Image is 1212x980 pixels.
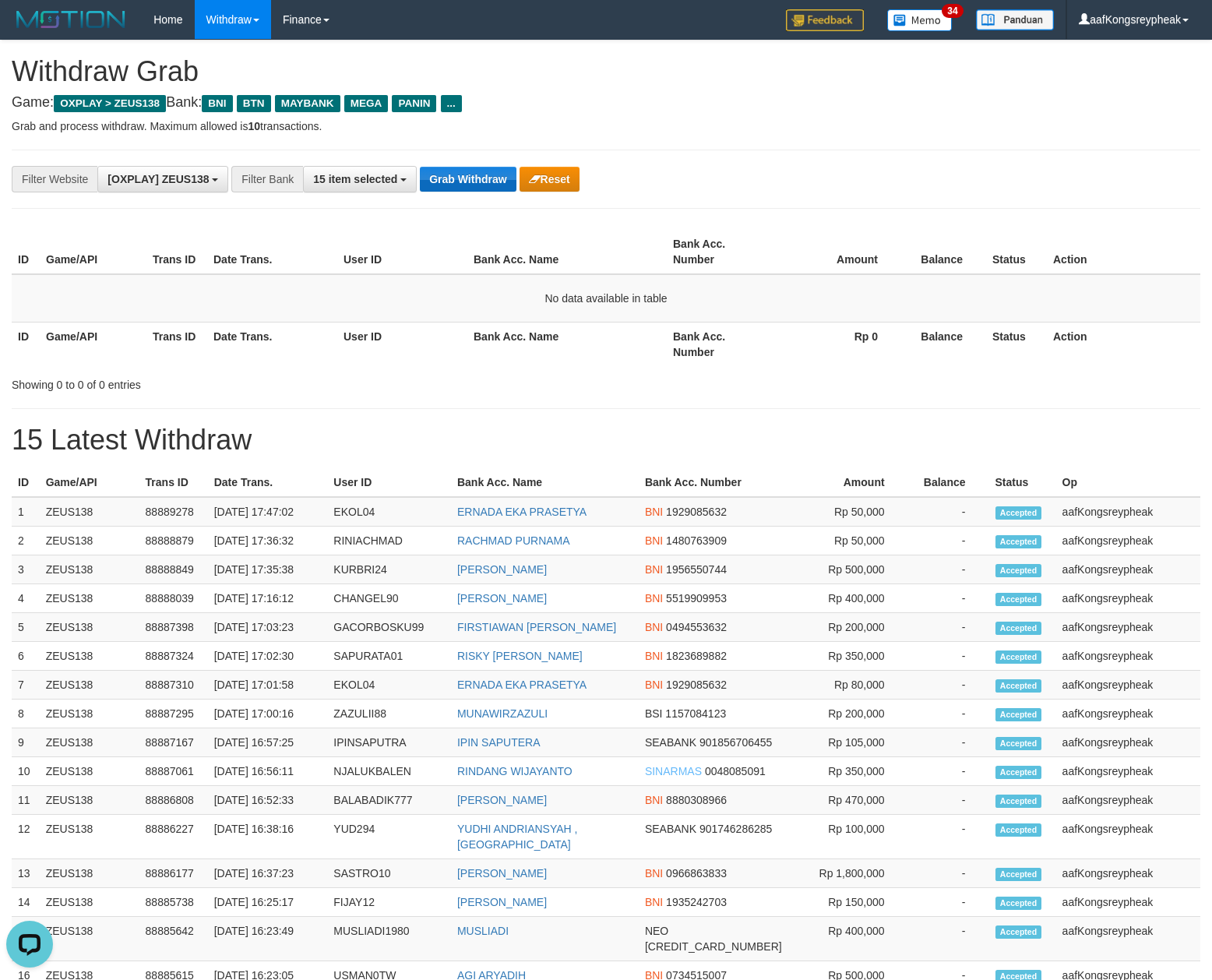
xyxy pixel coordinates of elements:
[12,230,40,274] th: ID
[665,707,726,720] span: Copy 1157084123 to clipboard
[12,118,1200,134] p: Grab and process withdraw. Maximum allowed is transactions.
[327,815,451,859] td: YUD294
[208,815,328,859] td: [DATE] 16:38:16
[908,468,989,497] th: Balance
[645,650,663,662] span: BNI
[208,642,328,671] td: [DATE] 17:02:30
[248,120,260,132] strong: 10
[645,896,663,908] span: BNI
[40,230,146,274] th: Game/API
[208,613,328,642] td: [DATE] 17:03:23
[1047,322,1200,366] th: Action
[40,613,139,642] td: ZEUS138
[457,707,548,720] a: MUNAWIRZAZULI
[457,563,547,576] a: [PERSON_NAME]
[40,700,139,728] td: ZEUS138
[139,642,208,671] td: 88887324
[995,823,1042,837] span: Accepted
[666,679,727,691] span: Copy 1929085632 to clipboard
[1056,497,1200,527] td: aafKongsreypheak
[908,613,989,642] td: -
[12,497,40,527] td: 1
[1056,786,1200,815] td: aafKongsreypheak
[1056,584,1200,613] td: aafKongsreypheak
[457,592,547,605] a: [PERSON_NAME]
[12,468,40,497] th: ID
[457,867,547,880] a: [PERSON_NAME]
[139,527,208,555] td: 88888879
[908,671,989,700] td: -
[1056,555,1200,584] td: aafKongsreypheak
[645,592,663,605] span: BNI
[788,815,908,859] td: Rp 100,000
[327,613,451,642] td: GACORBOSKU99
[908,555,989,584] td: -
[208,671,328,700] td: [DATE] 17:01:58
[12,815,40,859] td: 12
[139,700,208,728] td: 88887295
[54,95,166,112] span: OXPLAY > ZEUS138
[1056,757,1200,786] td: aafKongsreypheak
[208,584,328,613] td: [DATE] 17:16:12
[139,671,208,700] td: 88887310
[639,468,788,497] th: Bank Acc. Number
[303,166,417,192] button: 15 item selected
[12,95,1200,111] h4: Game: Bank:
[40,497,139,527] td: ZEUS138
[645,823,696,835] span: SEABANK
[901,322,986,366] th: Balance
[327,786,451,815] td: BALABADIK777
[457,896,547,908] a: [PERSON_NAME]
[12,555,40,584] td: 3
[788,728,908,757] td: Rp 105,000
[97,166,228,192] button: [OXPLAY] ZEUS138
[1056,917,1200,961] td: aafKongsreypheak
[908,584,989,613] td: -
[995,897,1042,910] span: Accepted
[12,8,130,31] img: MOTION_logo.png
[887,9,953,31] img: Button%20Memo.svg
[457,506,587,518] a: ERNADA EKA PRASETYA
[1056,700,1200,728] td: aafKongsreypheak
[773,230,901,274] th: Amount
[344,95,389,112] span: MEGA
[645,506,663,518] span: BNI
[12,757,40,786] td: 10
[327,527,451,555] td: RINIACHMAD
[1056,728,1200,757] td: aafKongsreypheak
[666,621,727,633] span: Copy 0494553632 to clipboard
[40,757,139,786] td: ZEUS138
[420,167,516,192] button: Grab Withdraw
[139,584,208,613] td: 88888039
[788,786,908,815] td: Rp 470,000
[327,497,451,527] td: EKOL04
[645,867,663,880] span: BNI
[327,671,451,700] td: EKOL04
[666,867,727,880] span: Copy 0966863833 to clipboard
[207,322,337,366] th: Date Trans.
[786,9,864,31] img: Feedback.jpg
[139,786,208,815] td: 88886808
[645,707,663,720] span: BSI
[208,757,328,786] td: [DATE] 16:56:11
[908,815,989,859] td: -
[1056,859,1200,888] td: aafKongsreypheak
[995,795,1042,808] span: Accepted
[208,555,328,584] td: [DATE] 17:35:38
[392,95,436,112] span: PANIN
[908,642,989,671] td: -
[12,425,1200,456] h1: 15 Latest Withdraw
[645,736,696,749] span: SEABANK
[451,468,639,497] th: Bank Acc. Name
[457,765,573,777] a: RINDANG WIJAYANTO
[139,555,208,584] td: 88888849
[788,555,908,584] td: Rp 500,000
[995,506,1042,520] span: Accepted
[40,584,139,613] td: ZEUS138
[139,497,208,527] td: 88889278
[40,859,139,888] td: ZEUS138
[40,888,139,917] td: ZEUS138
[139,859,208,888] td: 88886177
[12,859,40,888] td: 13
[908,497,989,527] td: -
